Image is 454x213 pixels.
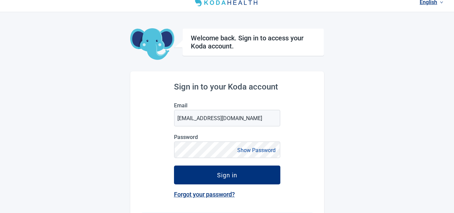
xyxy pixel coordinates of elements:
[130,28,174,61] img: Koda Elephant
[174,191,235,198] a: Forgot your password?
[174,102,280,109] label: Email
[174,134,280,140] label: Password
[235,146,278,155] button: Show Password
[174,82,280,92] h2: Sign in to your Koda account
[440,1,443,4] span: down
[174,166,280,184] button: Sign in
[217,172,237,178] div: Sign in
[191,34,316,50] h1: Welcome back. Sign in to access your Koda account.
